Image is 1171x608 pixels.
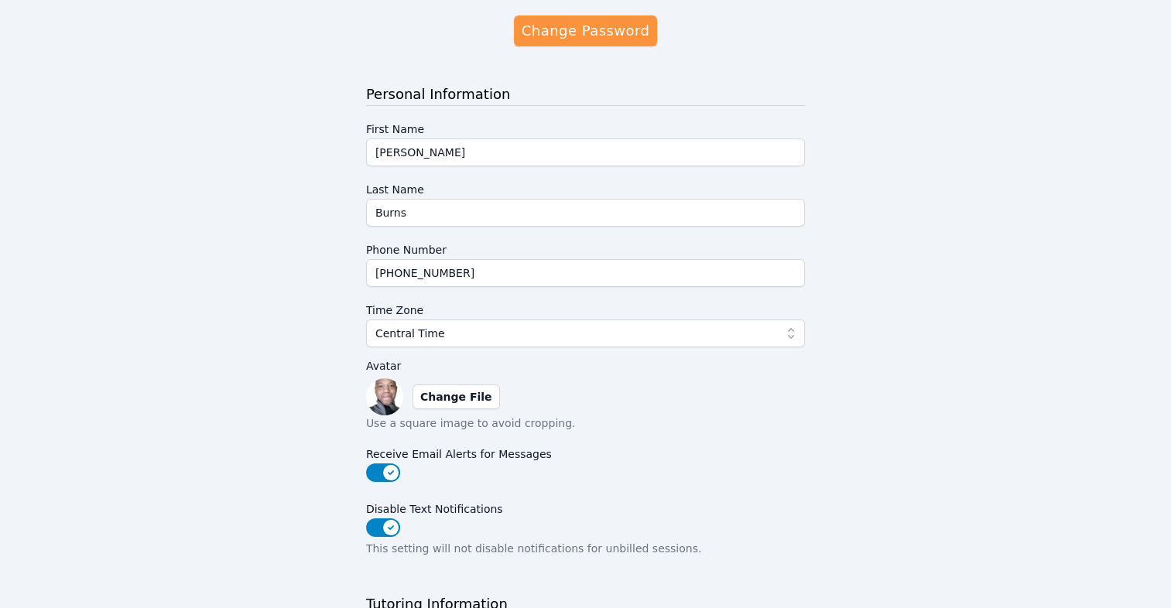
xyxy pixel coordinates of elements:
p: Use a square image to avoid cropping. [366,415,805,431]
label: Disable Text Notifications [366,495,805,518]
h3: Personal Information [366,84,805,106]
label: First Name [366,115,805,138]
button: Central Time [366,319,805,347]
label: Last Name [366,176,805,199]
label: Avatar [366,357,805,375]
span: Central Time [375,324,445,343]
label: Phone Number [366,236,805,259]
img: preview [366,378,403,415]
label: Time Zone [366,296,805,319]
label: Receive Email Alerts for Messages [366,440,805,463]
label: Change File [413,384,500,409]
p: This setting will not disable notifications for unbilled sessions. [366,541,805,556]
a: Change Password [514,15,657,46]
